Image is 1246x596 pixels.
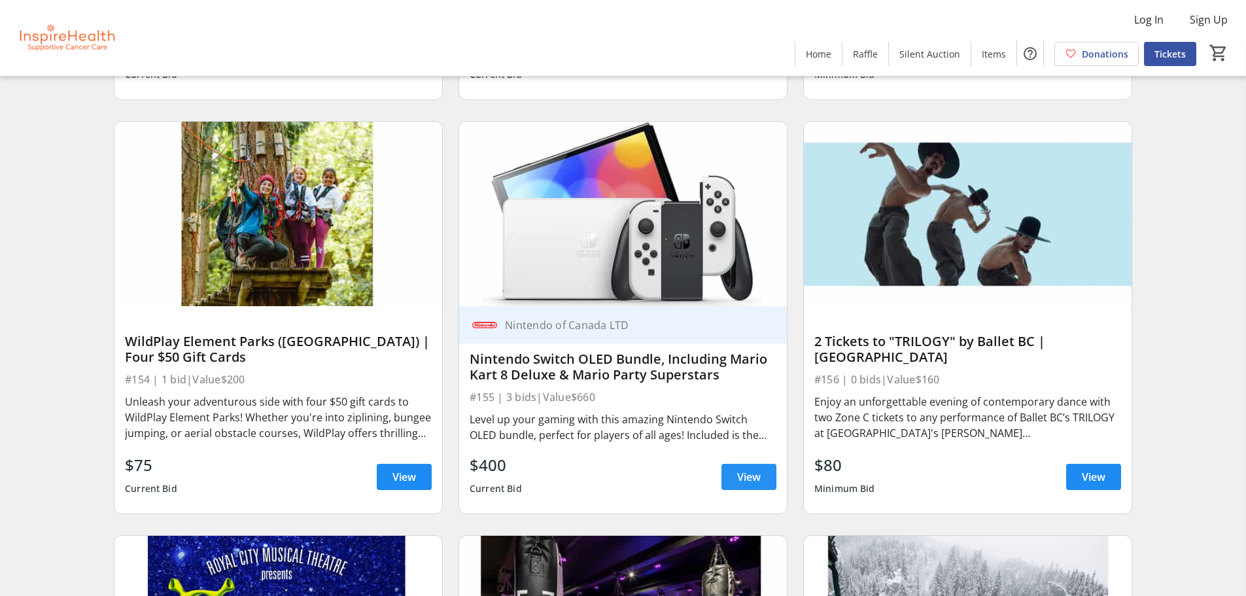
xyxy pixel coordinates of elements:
[814,370,1121,389] div: #156 | 0 bids | Value $160
[500,319,761,332] div: Nintendo of Canada LTD
[470,477,522,500] div: Current Bid
[1144,42,1196,66] a: Tickets
[814,477,875,500] div: Minimum Bid
[125,394,432,441] div: Unleash your adventurous side with four $50 gift cards to WildPlay Element Parks! Whether you're ...
[982,47,1006,61] span: Items
[1134,12,1164,27] span: Log In
[470,310,500,340] img: Nintendo of Canada LTD
[814,394,1121,441] div: Enjoy an unforgettable evening of contemporary dance with two Zone C tickets to any performance o...
[125,334,432,365] div: WildPlay Element Parks ([GEOGRAPHIC_DATA]) | Four $50 Gift Cards
[795,42,842,66] a: Home
[842,42,888,66] a: Raffle
[125,370,432,389] div: #154 | 1 bid | Value $200
[1066,464,1121,490] a: View
[1082,47,1128,61] span: Donations
[804,122,1132,306] img: 2 Tickets to "TRILOGY" by Ballet BC | Vancouver
[971,42,1016,66] a: Items
[853,47,878,61] span: Raffle
[470,351,776,383] div: Nintendo Switch OLED Bundle, Including Mario Kart 8 Deluxe & Mario Party Superstars
[721,464,776,490] a: View
[1190,12,1228,27] span: Sign Up
[814,334,1121,365] div: 2 Tickets to "TRILOGY" by Ballet BC | [GEOGRAPHIC_DATA]
[125,453,177,477] div: $75
[1124,9,1174,30] button: Log In
[8,5,124,71] img: InspireHealth Supportive Cancer Care's Logo
[1017,41,1043,67] button: Help
[737,469,761,485] span: View
[1179,9,1238,30] button: Sign Up
[889,42,971,66] a: Silent Auction
[459,122,787,306] img: Nintendo Switch OLED Bundle, Including Mario Kart 8 Deluxe & Mario Party Superstars
[899,47,960,61] span: Silent Auction
[1207,41,1230,65] button: Cart
[125,477,177,500] div: Current Bid
[1082,469,1105,485] span: View
[470,412,776,443] div: Level up your gaming with this amazing Nintendo Switch OLED bundle, perfect for players of all ag...
[377,464,432,490] a: View
[1054,42,1139,66] a: Donations
[114,122,442,306] img: WildPlay Element Parks (Victoria) | Four $50 Gift Cards
[1154,47,1186,61] span: Tickets
[392,469,416,485] span: View
[470,388,776,406] div: #155 | 3 bids | Value $660
[470,453,522,477] div: $400
[814,453,875,477] div: $80
[806,47,831,61] span: Home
